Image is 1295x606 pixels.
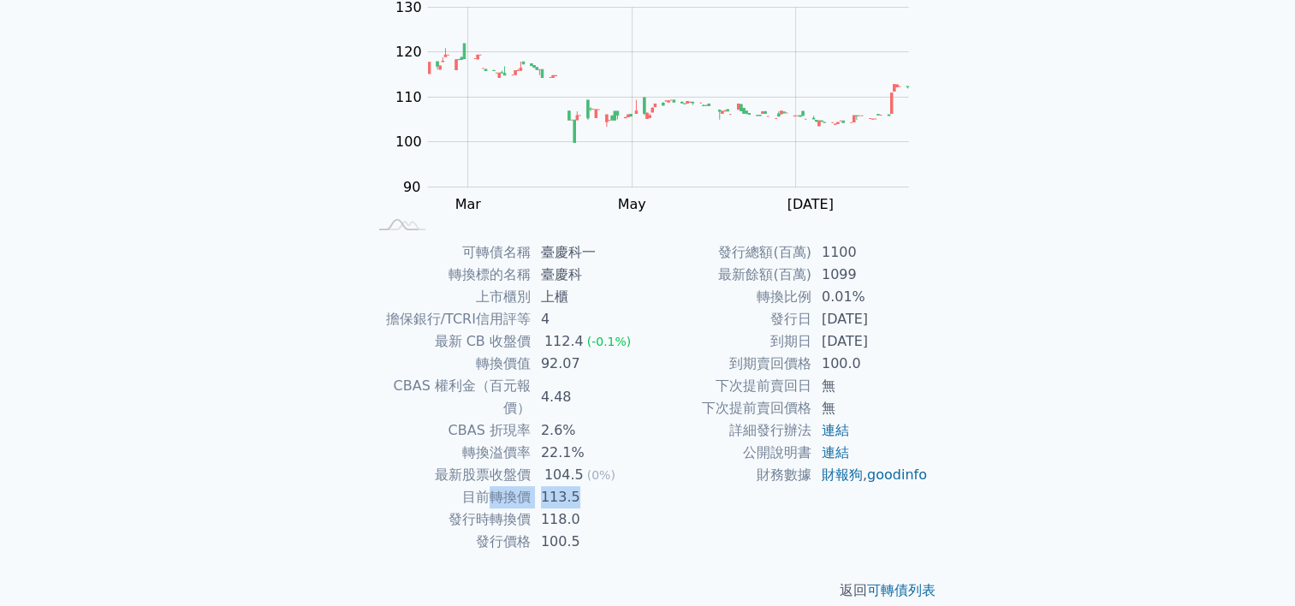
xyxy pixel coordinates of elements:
td: CBAS 權利金（百元報價） [367,375,531,419]
td: 轉換比例 [648,286,811,308]
tspan: 100 [395,134,422,150]
td: 最新餘額(百萬) [648,264,811,286]
td: 轉換標的名稱 [367,264,531,286]
tspan: Mar [454,196,481,212]
tspan: May [618,196,646,212]
td: 發行時轉換價 [367,508,531,531]
td: 臺慶科 [531,264,648,286]
tspan: 120 [395,44,422,60]
td: 100.5 [531,531,648,553]
td: CBAS 折現率 [367,419,531,442]
td: 2.6% [531,419,648,442]
td: 22.1% [531,442,648,464]
td: 0.01% [811,286,929,308]
td: 詳細發行辦法 [648,419,811,442]
td: , [811,464,929,486]
tspan: [DATE] [787,196,834,212]
td: 到期日 [648,330,811,353]
td: 4.48 [531,375,648,419]
td: 上市櫃別 [367,286,531,308]
td: 公開說明書 [648,442,811,464]
td: 118.0 [531,508,648,531]
td: 發行總額(百萬) [648,241,811,264]
td: 到期賣回價格 [648,353,811,375]
td: 100.0 [811,353,929,375]
div: 104.5 [541,464,587,486]
div: 112.4 [541,330,587,353]
td: 下次提前賣回價格 [648,397,811,419]
tspan: 90 [403,179,420,195]
span: (-0.1%) [587,335,632,348]
a: 連結 [822,444,849,460]
td: 轉換溢價率 [367,442,531,464]
iframe: Chat Widget [1209,524,1295,606]
a: goodinfo [867,466,927,483]
a: 連結 [822,422,849,438]
a: 財報狗 [822,466,863,483]
td: 92.07 [531,353,648,375]
td: 無 [811,375,929,397]
td: 最新 CB 收盤價 [367,330,531,353]
td: 發行日 [648,308,811,330]
td: 可轉債名稱 [367,241,531,264]
p: 返回 [347,580,949,601]
td: 1099 [811,264,929,286]
td: 轉換價值 [367,353,531,375]
td: 擔保銀行/TCRI信用評等 [367,308,531,330]
a: 可轉債列表 [867,582,936,598]
td: 臺慶科一 [531,241,648,264]
td: [DATE] [811,308,929,330]
span: (0%) [587,468,615,482]
td: 目前轉換價 [367,486,531,508]
td: 財務數據 [648,464,811,486]
td: 最新股票收盤價 [367,464,531,486]
td: 下次提前賣回日 [648,375,811,397]
tspan: 110 [395,89,422,105]
td: 1100 [811,241,929,264]
div: 聊天小工具 [1209,524,1295,606]
td: 上櫃 [531,286,648,308]
td: 無 [811,397,929,419]
td: 113.5 [531,486,648,508]
td: 發行價格 [367,531,531,553]
td: [DATE] [811,330,929,353]
td: 4 [531,308,648,330]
